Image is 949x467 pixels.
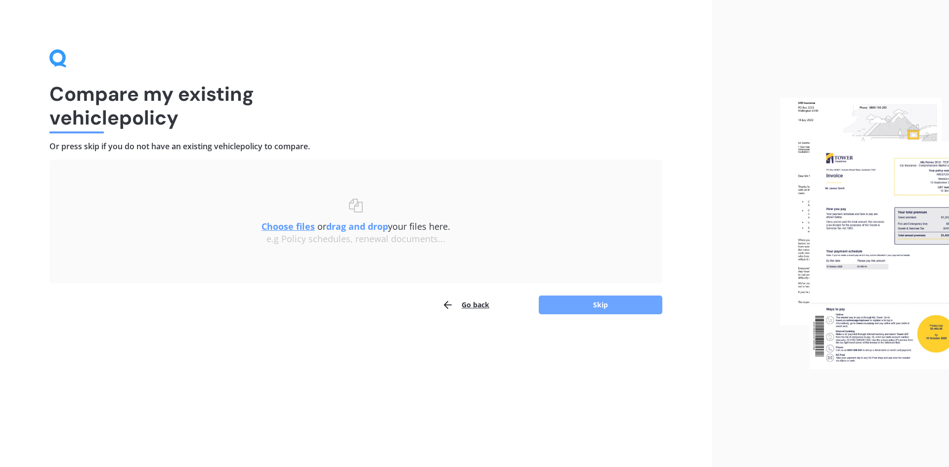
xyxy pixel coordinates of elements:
img: files.webp [780,98,949,370]
div: e.g Policy schedules, renewal documents... [69,234,643,245]
button: Skip [539,296,662,314]
u: Choose files [261,220,315,232]
h1: Compare my existing vehicle policy [49,82,662,129]
b: drag and drop [326,220,388,232]
span: or your files here. [261,220,450,232]
button: Go back [442,295,489,315]
h4: Or press skip if you do not have an existing vehicle policy to compare. [49,141,662,152]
